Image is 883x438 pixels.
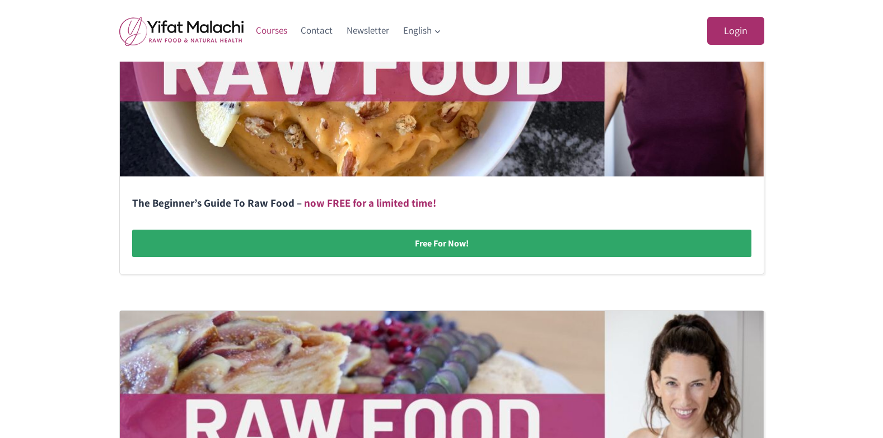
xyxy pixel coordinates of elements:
a: Newsletter [340,17,396,44]
a: Login [707,17,764,45]
nav: Primary Navigation [249,17,448,44]
a: Contact [294,17,340,44]
img: yifat_logo41_en.png [119,16,244,46]
button: Child menu of English [396,17,448,44]
a: Courses [249,17,295,44]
